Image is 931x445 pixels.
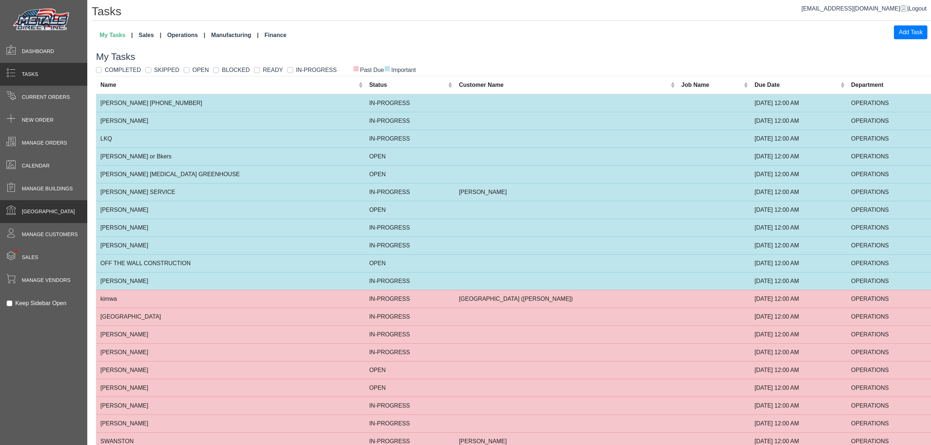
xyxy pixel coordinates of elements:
[96,219,365,236] td: [PERSON_NAME]
[22,116,53,124] span: New Order
[136,28,164,43] a: Sales
[100,81,357,89] div: Name
[802,4,927,13] div: |
[847,130,931,147] td: OPERATIONS
[750,219,847,236] td: [DATE] 12:00 AM
[750,130,847,147] td: [DATE] 12:00 AM
[750,343,847,361] td: [DATE] 12:00 AM
[384,67,416,73] span: Important
[750,272,847,290] td: [DATE] 12:00 AM
[750,290,847,308] td: [DATE] 12:00 AM
[365,236,455,254] td: IN-PROGRESS
[802,5,907,12] a: [EMAIL_ADDRESS][DOMAIN_NAME]
[22,185,73,193] span: Manage Buildings
[750,147,847,165] td: [DATE] 12:00 AM
[22,48,54,55] span: Dashboard
[164,28,208,43] a: Operations
[105,66,141,74] label: COMPLETED
[296,66,337,74] label: IN-PROGRESS
[750,308,847,325] td: [DATE] 12:00 AM
[851,81,927,89] div: Department
[455,183,677,201] td: [PERSON_NAME]
[353,67,384,73] span: Past Due
[847,201,931,219] td: OPERATIONS
[365,219,455,236] td: IN-PROGRESS
[353,66,359,71] span: ■
[22,208,75,215] span: [GEOGRAPHIC_DATA]
[755,81,839,89] div: Due Date
[365,94,455,112] td: IN-PROGRESS
[750,165,847,183] td: [DATE] 12:00 AM
[750,236,847,254] td: [DATE] 12:00 AM
[11,7,73,33] img: Metals Direct Inc Logo
[22,70,38,78] span: Tasks
[369,81,446,89] div: Status
[96,290,365,308] td: kimwa
[750,183,847,201] td: [DATE] 12:00 AM
[847,112,931,130] td: OPERATIONS
[365,397,455,414] td: IN-PROGRESS
[847,94,931,112] td: OPERATIONS
[847,236,931,254] td: OPERATIONS
[154,66,179,74] label: SKIPPED
[96,414,365,432] td: [PERSON_NAME]
[847,379,931,397] td: OPERATIONS
[96,343,365,361] td: [PERSON_NAME]
[847,272,931,290] td: OPERATIONS
[96,94,365,112] td: [PERSON_NAME] [PHONE_NUMBER]
[750,414,847,432] td: [DATE] 12:00 AM
[365,414,455,432] td: IN-PROGRESS
[192,66,209,74] label: OPEN
[22,93,70,101] span: Current Orders
[22,139,67,147] span: Manage Orders
[847,147,931,165] td: OPERATIONS
[96,147,365,165] td: [PERSON_NAME] or Bkers
[847,165,931,183] td: OPERATIONS
[847,183,931,201] td: OPERATIONS
[365,325,455,343] td: IN-PROGRESS
[365,272,455,290] td: IN-PROGRESS
[22,231,78,238] span: Manage Customers
[96,236,365,254] td: [PERSON_NAME]
[261,28,289,43] a: Finance
[365,183,455,201] td: IN-PROGRESS
[7,239,25,263] span: •
[22,254,38,261] span: Sales
[222,66,249,74] label: BLOCKED
[22,162,49,170] span: Calendar
[96,51,931,62] h3: My Tasks
[365,379,455,397] td: OPEN
[847,219,931,236] td: OPERATIONS
[365,361,455,379] td: OPEN
[365,201,455,219] td: OPEN
[15,299,67,308] label: Keep Sidebar Open
[847,343,931,361] td: OPERATIONS
[750,361,847,379] td: [DATE] 12:00 AM
[96,379,365,397] td: [PERSON_NAME]
[92,4,931,21] h1: Tasks
[365,112,455,130] td: IN-PROGRESS
[750,112,847,130] td: [DATE] 12:00 AM
[96,272,365,290] td: [PERSON_NAME]
[365,308,455,325] td: IN-PROGRESS
[750,201,847,219] td: [DATE] 12:00 AM
[22,276,71,284] span: Manage Vendors
[96,254,365,272] td: OFF THE WALL CONSTRUCTION
[96,183,365,201] td: [PERSON_NAME] SERVICE
[750,397,847,414] td: [DATE] 12:00 AM
[365,290,455,308] td: IN-PROGRESS
[365,165,455,183] td: OPEN
[365,130,455,147] td: IN-PROGRESS
[96,361,365,379] td: [PERSON_NAME]
[365,254,455,272] td: OPEN
[455,290,677,308] td: [GEOGRAPHIC_DATA] ([PERSON_NAME])
[208,28,262,43] a: Manufacturing
[894,25,927,39] button: Add Task
[750,379,847,397] td: [DATE] 12:00 AM
[847,308,931,325] td: OPERATIONS
[459,81,669,89] div: Customer Name
[96,165,365,183] td: [PERSON_NAME] [MEDICAL_DATA] GREENHOUSE
[97,28,136,43] a: My Tasks
[96,201,365,219] td: [PERSON_NAME]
